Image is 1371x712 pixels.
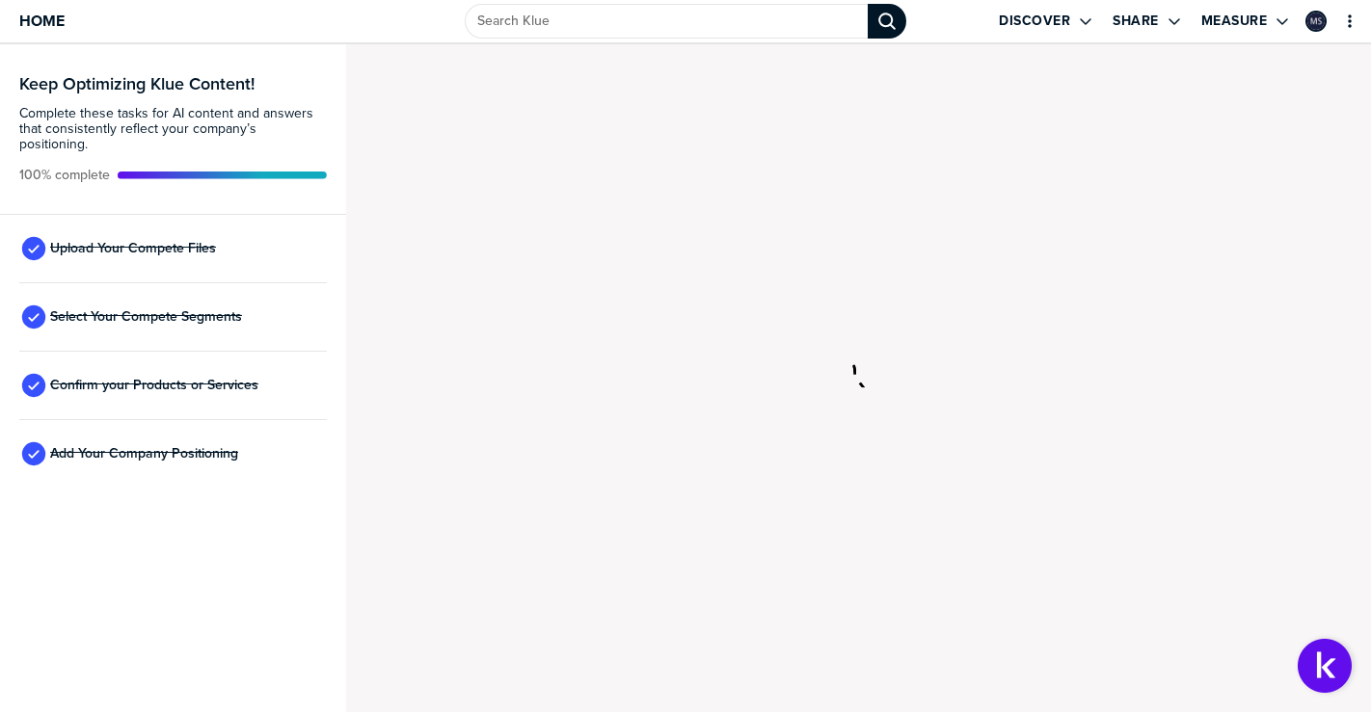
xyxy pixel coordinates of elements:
div: Search Klue [868,4,906,39]
h3: Keep Optimizing Klue Content! [19,75,327,92]
span: Complete these tasks for AI content and answers that consistently reflect your company’s position... [19,106,327,152]
label: Share [1113,13,1159,30]
label: Discover [999,13,1070,30]
a: Edit Profile [1304,9,1329,34]
div: Marta Sobieraj [1305,11,1327,32]
img: 5d4db0085ffa0daa00f06a3fc5abb92c-sml.png [1307,13,1325,30]
span: Select Your Compete Segments [50,309,242,325]
label: Measure [1201,13,1268,30]
input: Search Klue [465,4,868,39]
span: Upload Your Compete Files [50,241,216,256]
button: Open Support Center [1298,639,1352,693]
span: Active [19,168,110,183]
span: Confirm your Products or Services [50,378,258,393]
span: Home [19,13,65,29]
span: Add Your Company Positioning [50,446,238,461]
